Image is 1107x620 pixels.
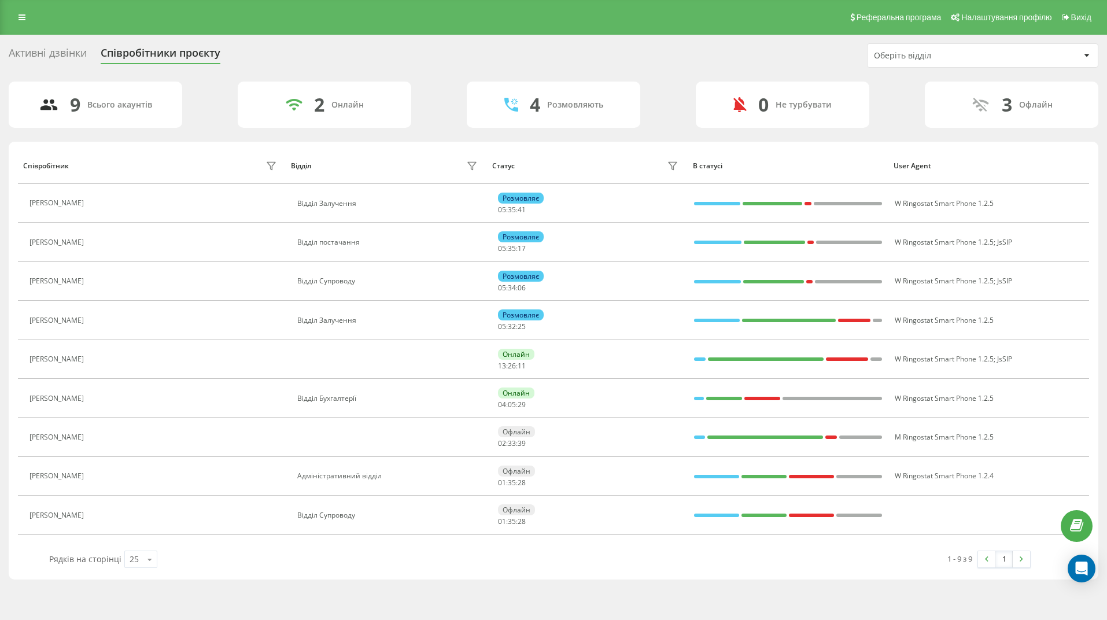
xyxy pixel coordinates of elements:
[547,100,603,110] div: Розмовляють
[498,231,544,242] div: Розмовляє
[498,323,526,331] div: : :
[895,315,994,325] span: W Ringostat Smart Phone 1.2.5
[997,237,1012,247] span: JsSIP
[492,162,515,170] div: Статус
[518,361,526,371] span: 11
[895,432,994,442] span: M Ringostat Smart Phone 1.2.5
[508,205,516,215] span: 35
[895,393,994,403] span: W Ringostat Smart Phone 1.2.5
[995,551,1013,567] a: 1
[498,271,544,282] div: Розмовляє
[49,553,121,564] span: Рядків на сторінці
[29,472,87,480] div: [PERSON_NAME]
[70,94,80,116] div: 9
[297,511,480,519] div: Відділ Супроводу
[997,276,1012,286] span: JsSIP
[518,283,526,293] span: 06
[1068,555,1095,582] div: Open Intercom Messenger
[9,47,87,65] div: Активні дзвінки
[498,426,535,437] div: Офлайн
[29,511,87,519] div: [PERSON_NAME]
[498,361,506,371] span: 13
[297,238,480,246] div: Відділ постачання
[693,162,883,170] div: В статусі
[895,471,994,481] span: W Ringostat Smart Phone 1.2.4
[518,243,526,253] span: 17
[1002,94,1012,116] div: 3
[498,400,506,409] span: 04
[291,162,311,170] div: Відділ
[23,162,69,170] div: Співробітник
[518,516,526,526] span: 28
[895,276,994,286] span: W Ringostat Smart Phone 1.2.5
[498,440,526,448] div: : :
[758,94,769,116] div: 0
[314,94,324,116] div: 2
[101,47,220,65] div: Співробітники проєкту
[508,438,516,448] span: 33
[297,200,480,208] div: Відділ Залучення
[895,237,994,247] span: W Ringostat Smart Phone 1.2.5
[518,322,526,331] span: 25
[498,245,526,253] div: : :
[297,472,480,480] div: Адміністративний відділ
[498,193,544,204] div: Розмовляє
[498,349,534,360] div: Онлайн
[508,516,516,526] span: 35
[997,354,1012,364] span: JsSIP
[498,283,506,293] span: 05
[894,162,1083,170] div: User Agent
[498,322,506,331] span: 05
[498,466,535,477] div: Офлайн
[87,100,152,110] div: Всього акаунтів
[530,94,540,116] div: 4
[961,13,1051,22] span: Налаштування профілю
[508,322,516,331] span: 32
[857,13,942,22] span: Реферальна програма
[498,438,506,448] span: 02
[498,362,526,370] div: : :
[1019,100,1053,110] div: Офлайн
[895,198,994,208] span: W Ringostat Smart Phone 1.2.5
[29,277,87,285] div: [PERSON_NAME]
[508,243,516,253] span: 35
[498,309,544,320] div: Розмовляє
[518,478,526,488] span: 28
[498,518,526,526] div: : :
[29,433,87,441] div: [PERSON_NAME]
[518,205,526,215] span: 41
[29,394,87,403] div: [PERSON_NAME]
[297,316,480,324] div: Відділ Залучення
[498,479,526,487] div: : :
[29,355,87,363] div: [PERSON_NAME]
[508,283,516,293] span: 34
[29,316,87,324] div: [PERSON_NAME]
[776,100,832,110] div: Не турбувати
[297,394,480,403] div: Відділ Бухгалтерії
[297,277,480,285] div: Відділ Супроводу
[874,51,1012,61] div: Оберіть відділ
[331,100,364,110] div: Онлайн
[498,401,526,409] div: : :
[518,438,526,448] span: 39
[498,206,526,214] div: : :
[508,361,516,371] span: 26
[498,243,506,253] span: 05
[508,400,516,409] span: 05
[895,354,994,364] span: W Ringostat Smart Phone 1.2.5
[947,553,972,564] div: 1 - 9 з 9
[508,478,516,488] span: 35
[498,504,535,515] div: Офлайн
[498,387,534,398] div: Онлайн
[518,400,526,409] span: 29
[1071,13,1091,22] span: Вихід
[130,553,139,565] div: 25
[498,478,506,488] span: 01
[498,284,526,292] div: : :
[498,205,506,215] span: 05
[29,238,87,246] div: [PERSON_NAME]
[498,516,506,526] span: 01
[29,199,87,207] div: [PERSON_NAME]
